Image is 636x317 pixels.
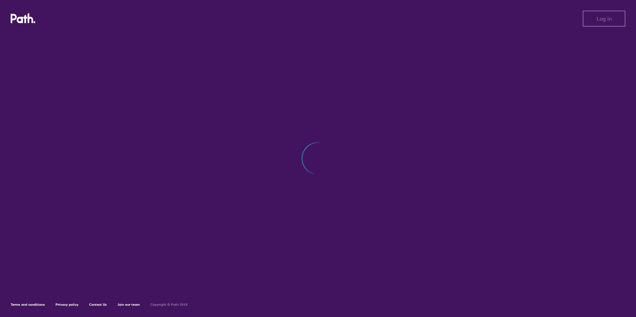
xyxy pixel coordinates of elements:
a: Privacy policy [56,302,79,307]
h6: Copyright © Path 2018 [150,303,188,307]
a: Contact Us [89,302,107,307]
button: Log in [583,11,625,27]
a: Join our team [117,302,140,307]
a: Terms and conditions [11,302,45,307]
span: Log in [597,16,612,22]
